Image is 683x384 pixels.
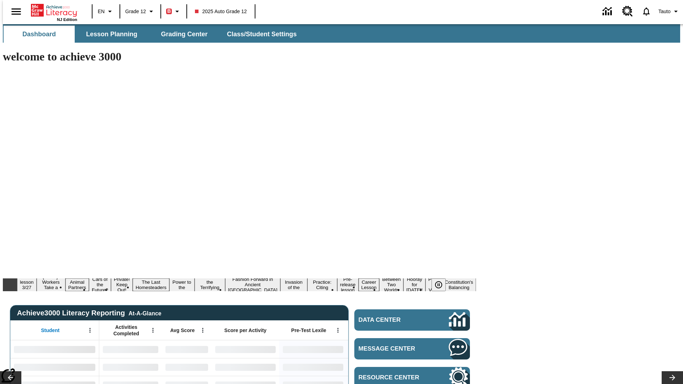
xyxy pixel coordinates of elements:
[37,273,65,297] button: Slide 2 Labor Day: Workers Take a Stand
[431,278,453,291] div: Pause
[333,325,343,336] button: Open Menu
[3,50,476,63] h1: welcome to achieve 3000
[122,5,158,18] button: Grade: Grade 12, Select a grade
[662,371,683,384] button: Lesson carousel, Next
[149,26,220,43] button: Grading Center
[442,273,476,297] button: Slide 17 The Constitution's Balancing Act
[337,276,359,294] button: Slide 12 Pre-release lesson
[31,3,77,17] a: Home
[637,2,656,21] a: Notifications
[163,5,184,18] button: Boost Class color is red. Change class color
[76,26,147,43] button: Lesson Planning
[307,273,337,297] button: Slide 11 Mixed Practice: Citing Evidence
[169,273,195,297] button: Slide 7 Solar Power to the People
[111,276,133,294] button: Slide 5 Private! Keep Out!
[85,325,95,336] button: Open Menu
[3,26,303,43] div: SubNavbar
[354,309,470,331] a: Data Center
[425,276,442,294] button: Slide 16 Point of View
[99,358,162,376] div: No Data,
[656,5,683,18] button: Profile/Settings
[170,327,195,334] span: Avg Score
[224,327,267,334] span: Score per Activity
[658,8,671,15] span: Tauto
[148,325,158,336] button: Open Menu
[225,276,280,294] button: Slide 9 Fashion Forward in Ancient Rome
[359,345,428,352] span: Message Center
[403,276,425,294] button: Slide 15 Hooray for Constitution Day!
[618,2,637,21] a: Resource Center, Will open in new tab
[280,273,307,297] button: Slide 10 The Invasion of the Free CD
[359,316,425,324] span: Data Center
[86,30,137,38] span: Lesson Planning
[598,2,618,21] a: Data Center
[98,8,105,15] span: EN
[125,8,146,15] span: Grade 12
[197,325,208,336] button: Open Menu
[4,26,75,43] button: Dashboard
[103,324,150,337] span: Activities Completed
[162,358,212,376] div: No Data,
[6,1,27,22] button: Open side menu
[3,24,680,43] div: SubNavbar
[195,273,225,297] button: Slide 8 Attack of the Terrifying Tomatoes
[41,327,59,334] span: Student
[31,2,77,22] div: Home
[291,327,327,334] span: Pre-Test Lexile
[195,8,247,15] span: 2025 Auto Grade 12
[354,338,470,359] a: Message Center
[17,309,162,317] span: Achieve3000 Literacy Reporting
[57,17,77,22] span: NJ Edition
[128,309,161,317] div: At-A-Glance
[227,30,297,38] span: Class/Student Settings
[65,278,89,291] button: Slide 3 Animal Partners
[99,340,162,358] div: No Data,
[379,276,403,294] button: Slide 14 Between Two Worlds
[95,5,117,18] button: Language: EN, Select a language
[89,276,111,294] button: Slide 4 Cars of the Future?
[17,273,37,297] button: Slide 1 Test lesson 3/27 en
[431,278,446,291] button: Pause
[359,374,428,381] span: Resource Center
[161,30,207,38] span: Grading Center
[221,26,302,43] button: Class/Student Settings
[162,340,212,358] div: No Data,
[22,30,56,38] span: Dashboard
[167,7,171,16] span: B
[359,278,380,291] button: Slide 13 Career Lesson
[133,278,169,291] button: Slide 6 The Last Homesteaders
